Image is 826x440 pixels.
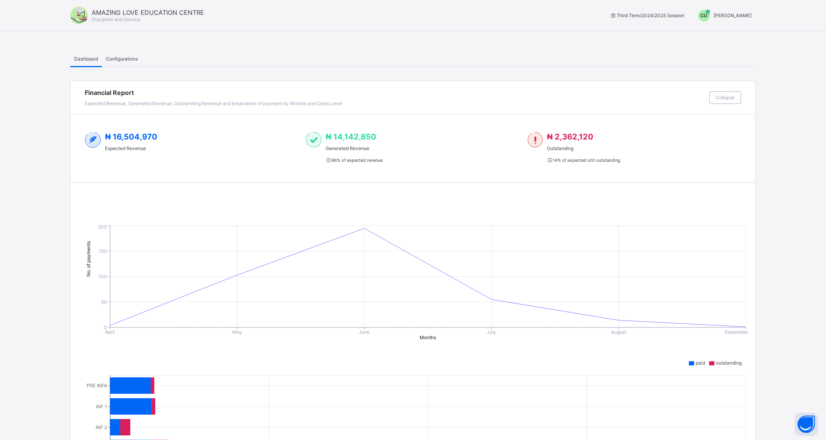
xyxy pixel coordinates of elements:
[85,132,101,148] img: expected-2.4343d3e9d0c965b919479240f3db56ac.svg
[547,157,620,163] span: 14 % of expected still outstanding
[701,13,708,18] span: CU
[696,360,705,366] span: paid
[528,132,543,148] img: outstanding-1.146d663e52f09953f639664a84e30106.svg
[92,16,141,22] span: Discipline and Service
[99,248,107,254] tspan: 150
[714,13,752,18] span: [PERSON_NAME]
[105,132,157,141] span: ₦ 16,504,970
[232,329,242,335] tspan: May
[716,95,735,100] span: Collapse
[725,329,749,335] tspan: September
[98,274,107,279] tspan: 100
[359,329,370,335] tspan: June
[74,56,98,62] span: Dashboard
[106,56,138,62] span: Configurations
[101,299,107,305] tspan: 50
[85,100,342,106] span: Expected Revenue, Generated Revenue, Outstanding Revenue and breakdown of payment by Months and C...
[105,145,157,151] span: Expected Revenue
[326,132,376,141] span: ₦ 14,142,850
[104,324,107,330] tspan: 0
[547,145,620,151] span: Outstanding
[96,404,107,410] tspan: INF 1
[610,13,685,18] span: session/term information
[87,383,107,389] tspan: PRE INFA
[716,360,742,366] span: outstanding
[795,413,818,436] button: Open asap
[326,145,383,151] span: Generated Revenue
[487,329,496,335] tspan: July
[420,334,436,340] tspan: Months
[611,329,627,335] tspan: August
[96,424,107,430] tspan: INF 2
[85,89,706,97] span: Financial Report
[547,132,593,141] span: ₦ 2,362,120
[92,9,204,16] span: AMAZING LOVE EDUCATION CENTRE
[105,329,115,335] tspan: April
[85,241,91,277] tspan: No. of payments
[98,224,107,230] tspan: 200
[326,157,383,163] span: 86 % of expected revenue
[306,132,321,148] img: paid-1.3eb1404cbcb1d3b736510a26bbfa3ccb.svg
